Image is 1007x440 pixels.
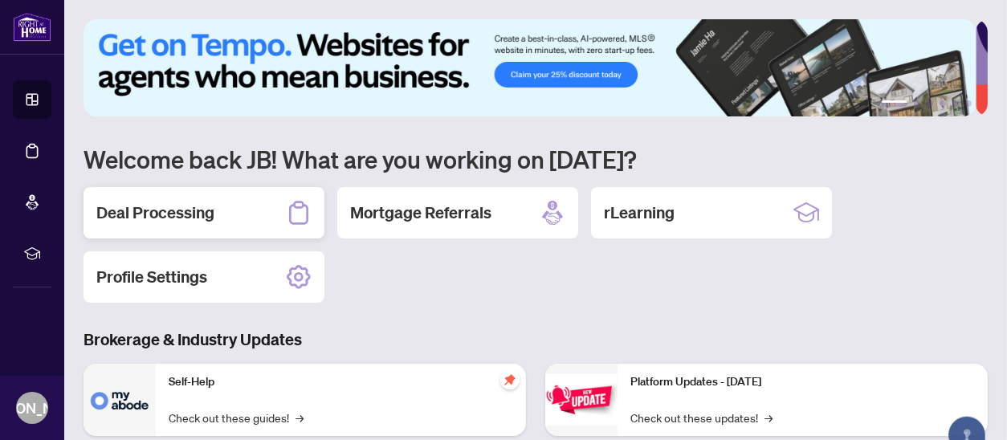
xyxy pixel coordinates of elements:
[927,100,933,107] button: 3
[943,384,991,432] button: Open asap
[545,374,618,425] img: Platform Updates - June 23, 2025
[13,12,51,42] img: logo
[84,364,156,436] img: Self-Help
[630,409,773,426] a: Check out these updates!→
[952,100,959,107] button: 5
[764,409,773,426] span: →
[630,373,975,391] p: Platform Updates - [DATE]
[940,100,946,107] button: 4
[882,100,907,107] button: 1
[96,202,214,224] h2: Deal Processing
[296,409,304,426] span: →
[965,100,972,107] button: 6
[84,19,976,116] img: Slide 0
[84,144,988,174] h1: Welcome back JB! What are you working on [DATE]?
[500,370,520,389] span: pushpin
[914,100,920,107] button: 2
[604,202,675,224] h2: rLearning
[169,409,304,426] a: Check out these guides!→
[169,373,513,391] p: Self-Help
[350,202,491,224] h2: Mortgage Referrals
[96,266,207,288] h2: Profile Settings
[84,328,988,351] h3: Brokerage & Industry Updates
